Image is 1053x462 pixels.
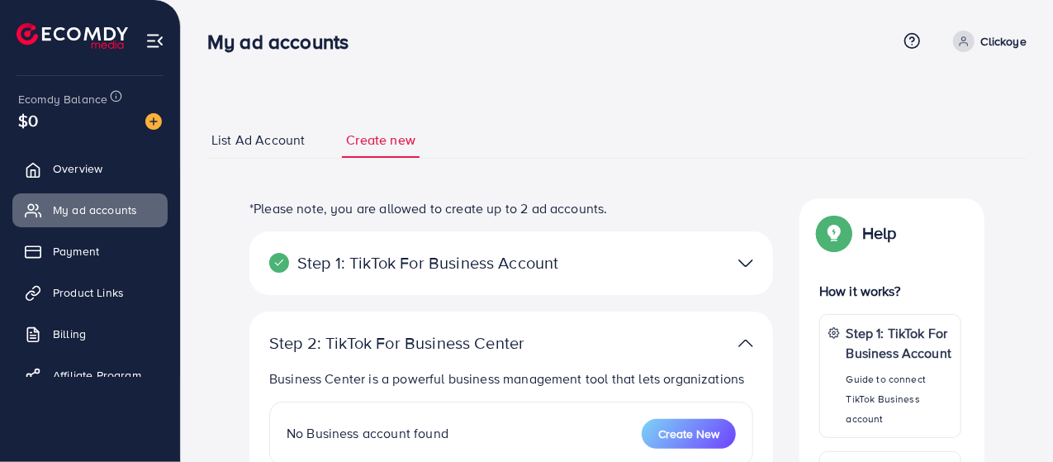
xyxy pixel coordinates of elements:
img: TikTok partner [738,331,753,355]
h3: My ad accounts [207,30,362,54]
a: My ad accounts [12,193,168,226]
p: Step 1: TikTok For Business Account [847,323,952,363]
span: Product Links [53,284,124,301]
p: Help [862,223,897,243]
a: Payment [12,235,168,268]
p: Clickoye [981,31,1027,51]
img: menu [145,31,164,50]
span: Billing [53,326,86,342]
p: Guide to connect TikTok Business account [847,369,952,429]
img: image [145,113,162,130]
a: Overview [12,152,168,185]
span: Ecomdy Balance [18,91,107,107]
span: Create new [346,131,415,150]
iframe: Chat [983,388,1041,450]
img: Popup guide [819,218,849,248]
img: TikTok partner [738,251,753,275]
span: Overview [53,160,102,177]
img: logo [17,23,128,49]
p: Step 2: TikTok For Business Center [269,333,583,353]
span: List Ad Account [211,131,305,150]
span: Affiliate Program [53,367,141,383]
a: Product Links [12,276,168,309]
p: *Please note, you are allowed to create up to 2 ad accounts. [249,198,773,218]
span: My ad accounts [53,202,137,218]
p: How it works? [819,281,961,301]
span: $0 [18,108,38,132]
span: Payment [53,243,99,260]
a: Affiliate Program [12,359,168,392]
p: Step 1: TikTok For Business Account [269,253,583,273]
a: Billing [12,317,168,350]
a: Clickoye [946,31,1027,52]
